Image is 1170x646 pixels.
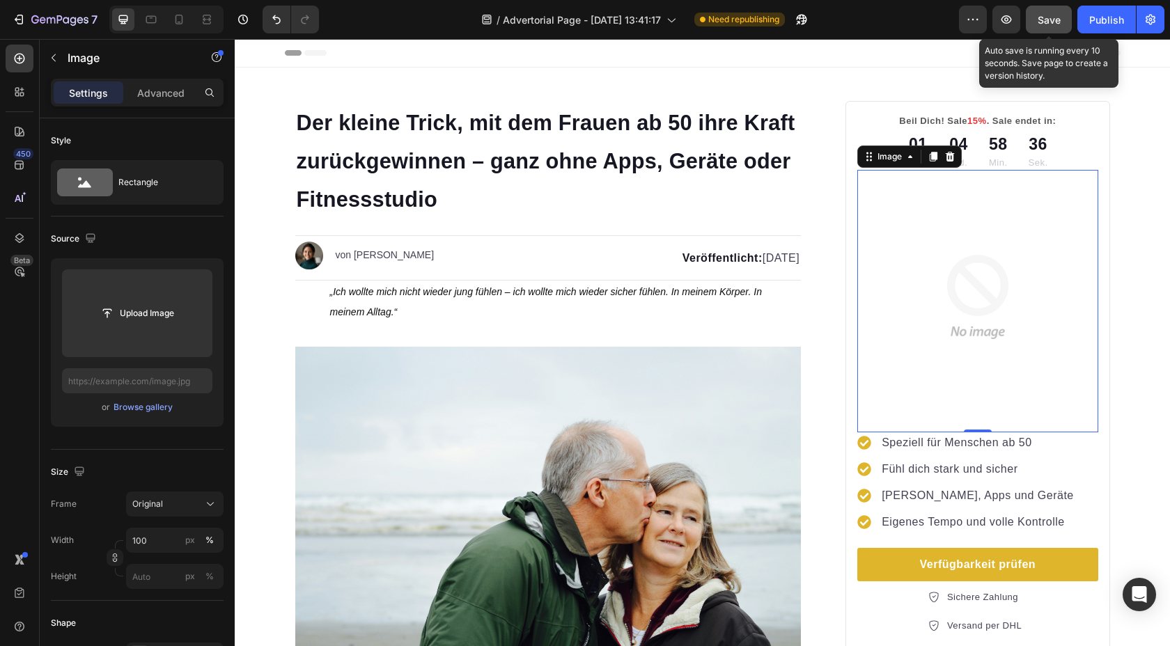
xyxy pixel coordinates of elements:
[91,11,97,28] p: 7
[126,491,224,517] button: Original
[624,75,861,89] p: Beil Dich! Sale . Sale endet in:
[51,463,88,482] div: Size
[113,400,173,414] button: Browse gallery
[1038,14,1061,26] span: Save
[715,93,733,118] div: 04
[205,570,214,583] div: %
[61,308,567,644] img: gempages_573531056242689092-04603d49-a43f-48af-ae9d-caf9ec77de81.jpg
[205,534,214,546] div: %
[263,6,319,33] div: Undo/Redo
[13,148,33,159] div: 450
[132,498,163,510] span: Original
[286,211,565,228] p: [DATE]
[685,517,801,534] p: Verfügbarkeit prüfen
[733,77,752,87] span: 15%
[647,475,839,491] p: Eigenes Tempo und volle Kontrolle
[235,39,1170,646] iframe: Design area
[126,528,224,553] input: px%
[102,399,110,416] span: or
[51,617,76,629] div: Shape
[647,448,839,465] p: [PERSON_NAME], Apps und Geräte
[1026,6,1072,33] button: Save
[95,247,527,278] span: „Ich wollte mich nicht wieder jung fühlen – ich wollte mich wieder sicher fühlen. In meinem Körpe...
[114,401,173,413] div: Browse gallery
[126,564,224,589] input: px%
[201,568,218,585] button: px
[1089,13,1124,27] div: Publish
[69,86,108,100] p: Settings
[448,213,528,225] strong: Veröffentlicht:
[623,138,863,378] img: no-image-2048-5e88c1b20e087fb7bbe9a3771824e743c244f437e4f8ba93bbf7b11b53f7824c_large.gif
[68,49,186,66] p: Image
[88,301,186,326] button: Upload Image
[503,13,661,27] span: Advertorial Page - [DATE] 13:41:17
[51,570,77,583] label: Height
[182,568,198,585] button: %
[673,93,694,118] div: 01
[712,551,790,565] p: Sichere Zahlung
[201,532,218,549] button: px
[62,368,212,393] input: https://example.com/image.jpg
[794,93,813,118] div: 36
[754,117,773,131] p: Min.
[1123,578,1156,611] div: Open Intercom Messenger
[623,509,863,542] a: Verfügbarkeit prüfen
[185,570,195,583] div: px
[51,498,77,510] label: Frame
[1077,6,1136,33] button: Publish
[640,111,670,124] div: Image
[647,422,839,439] p: Fühl dich stark und sicher
[647,395,839,412] p: Speziell für Menschen ab 50
[137,86,185,100] p: Advanced
[185,534,195,546] div: px
[51,534,74,546] label: Width
[118,166,203,198] div: Rectangle
[708,13,779,26] span: Need republishing
[51,230,99,249] div: Source
[6,6,104,33] button: 7
[794,117,813,131] p: Sek.
[497,13,500,27] span: /
[182,532,198,549] button: %
[51,134,71,147] div: Style
[754,93,773,118] div: 58
[712,580,790,594] p: Versand per DHL
[10,255,33,266] div: Beta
